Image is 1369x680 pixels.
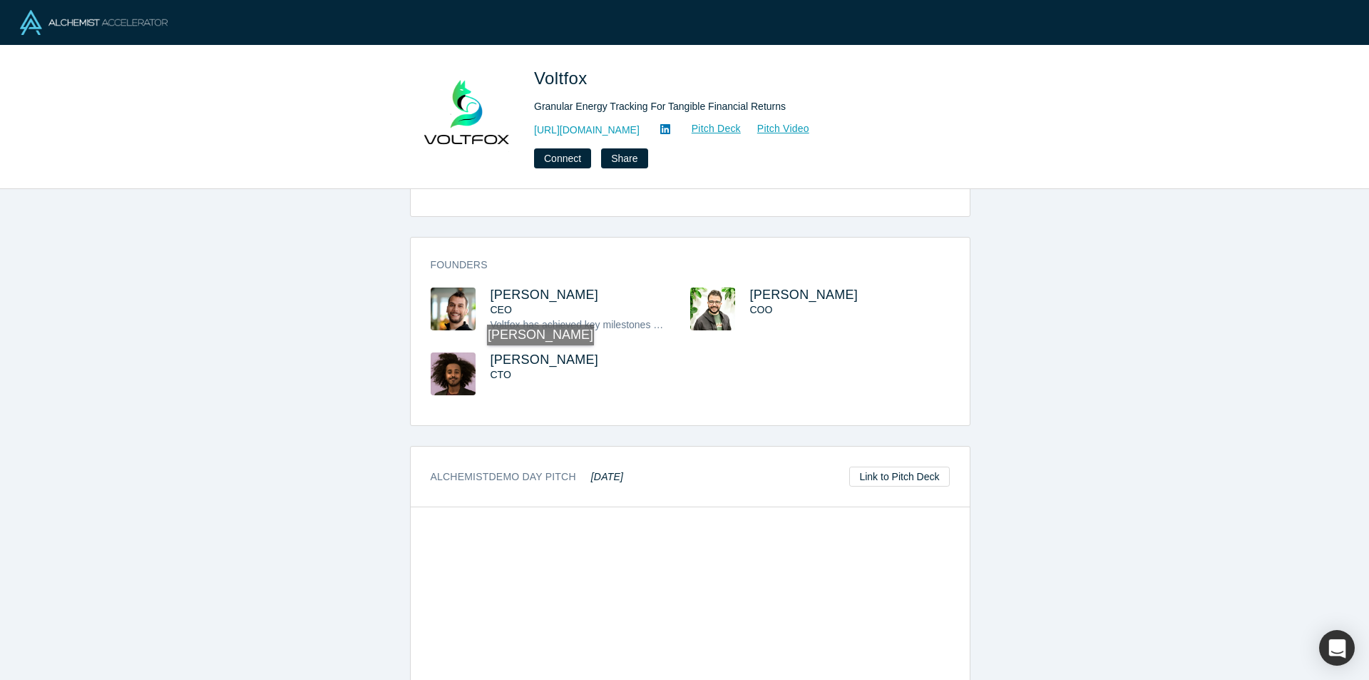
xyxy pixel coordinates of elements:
[431,352,476,395] img: Mohamed Hassan's Profile Image
[750,288,858,302] a: [PERSON_NAME]
[742,121,810,137] a: Pitch Video
[591,471,623,482] em: [DATE]
[690,288,735,330] img: Erhan Yildirim's Profile Image
[534,99,933,114] div: Granular Energy Tracking For Tangible Financial Returns
[534,123,640,138] a: [URL][DOMAIN_NAME]
[534,68,593,88] span: Voltfox
[676,121,742,137] a: Pitch Deck
[431,176,540,206] dt: Customers
[491,288,599,302] a: [PERSON_NAME]
[414,66,514,166] img: Voltfox's Logo
[431,258,930,273] h3: Founders
[491,304,512,315] span: CEO
[601,148,647,168] button: Share
[491,369,511,380] span: CTO
[750,304,773,315] span: COO
[491,352,599,367] span: [PERSON_NAME]
[431,470,624,484] h3: Alchemist Demo Day Pitch
[849,467,949,487] a: Link to Pitch Deck
[20,10,168,35] img: Alchemist Logo
[431,288,476,330] img: Selim Satici's Profile Image
[534,148,591,168] button: Connect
